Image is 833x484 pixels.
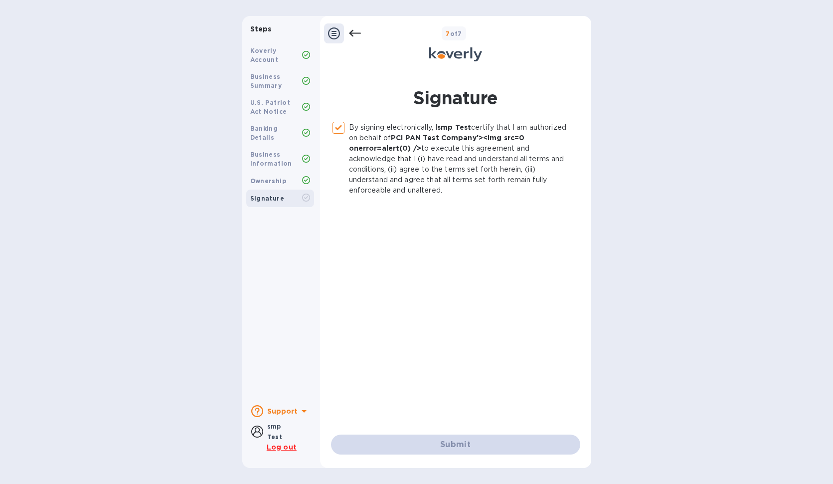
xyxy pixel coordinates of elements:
p: By signing electronically, I certify that I am authorized on behalf of to execute this agreement ... [349,122,572,196]
b: PCI PAN Test Company'><img src=0 onerror=alert(0) /> [349,134,525,152]
b: Ownership [250,177,287,185]
b: smp Test [267,423,283,441]
span: 7 [446,30,450,37]
b: Business Information [250,151,292,167]
b: Signature [250,195,285,202]
b: Business Summary [250,73,282,89]
u: Log out [267,443,297,451]
b: U.S. Patriot Act Notice [250,99,291,115]
h1: Signature [331,85,580,110]
b: Steps [250,25,272,33]
b: Support [267,407,298,415]
b: smp Test [437,123,471,131]
b: Banking Details [250,125,278,141]
b: of 7 [446,30,462,37]
b: Koverly Account [250,47,279,63]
